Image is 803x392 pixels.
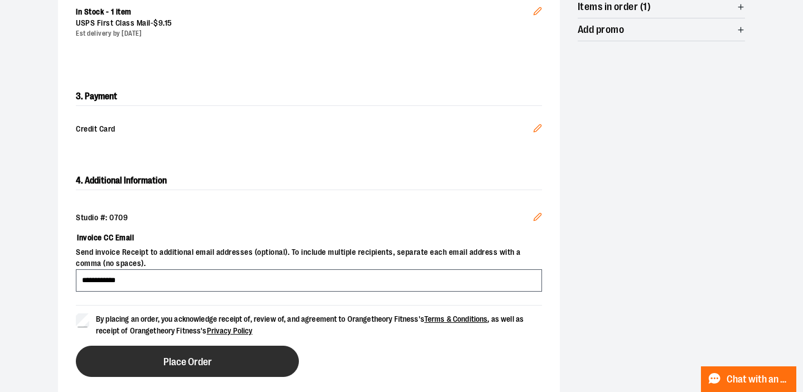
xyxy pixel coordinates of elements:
span: Credit Card [76,124,533,136]
button: Chat with an Expert [701,366,797,392]
input: By placing an order, you acknowledge receipt of, review of, and agreement to Orangetheory Fitness... [76,313,89,327]
button: Add promo [578,18,745,41]
label: Invoice CC Email [76,228,542,247]
div: In Stock - 1 item [76,7,533,18]
span: Items in order (1) [578,2,651,12]
h2: 4. Additional Information [76,172,542,190]
span: Place Order [163,357,212,367]
a: Privacy Policy [207,326,253,335]
span: 15 [165,18,172,27]
div: Est delivery by [DATE] [76,29,533,38]
span: Add promo [578,25,624,35]
span: 9 [158,18,163,27]
h2: 3. Payment [76,88,542,106]
a: Terms & Conditions [424,314,488,323]
span: Chat with an Expert [727,374,790,385]
button: Edit [524,204,551,234]
span: $ [153,18,158,27]
span: Send invoice Receipt to additional email addresses (optional). To include multiple recipients, se... [76,247,542,269]
span: By placing an order, you acknowledge receipt of, review of, and agreement to Orangetheory Fitness... [96,314,524,335]
div: USPS First Class Mail - [76,18,533,29]
div: Studio #: 0709 [76,212,542,224]
span: . [163,18,165,27]
button: Edit [524,115,551,145]
button: Place Order [76,346,299,377]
